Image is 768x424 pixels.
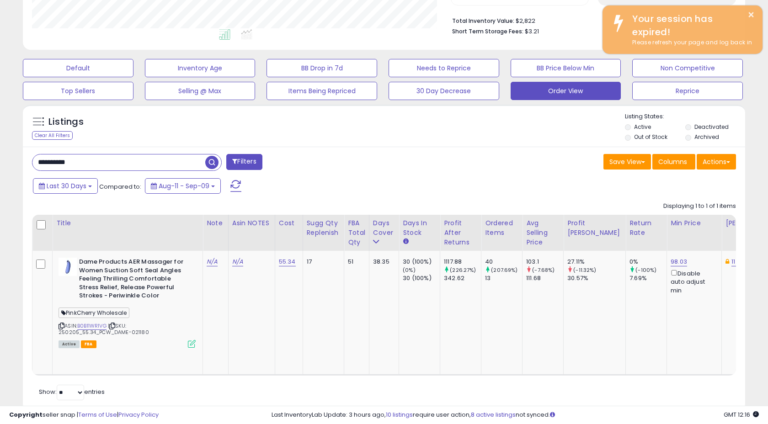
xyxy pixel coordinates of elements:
[635,266,656,274] small: (-100%)
[59,340,80,348] span: All listings currently available for purchase on Amazon
[373,218,395,238] div: Days Cover
[625,12,756,38] div: Your session has expired!
[485,274,522,282] div: 13
[452,27,523,35] b: Short Term Storage Fees:
[78,410,117,419] a: Terms of Use
[389,59,499,77] button: Needs to Reprice
[226,154,262,170] button: Filters
[279,257,296,266] a: 55.34
[526,258,563,266] div: 103.1
[697,154,736,170] button: Actions
[59,307,129,318] span: PinkCherry Wholesale
[452,17,514,25] b: Total Inventory Value:
[450,266,476,274] small: (226.27%)
[145,59,256,77] button: Inventory Age
[59,258,196,347] div: ASIN:
[632,82,743,100] button: Reprice
[9,411,159,419] div: seller snap | |
[747,9,755,21] button: ×
[403,258,440,266] div: 30 (100%)
[567,274,625,282] div: 30.57%
[81,340,96,348] span: FBA
[232,218,271,228] div: Asin NOTES
[389,82,499,100] button: 30 Day Decrease
[603,154,651,170] button: Save View
[79,258,190,302] b: Dame Products AER Massager for Women Suction Soft Seal Angles Feeling Thrilling Comfortable Stres...
[232,257,243,266] a: N/A
[23,82,133,100] button: Top Sellers
[272,411,759,419] div: Last InventoryLab Update: 3 hours ago, require user action, not synced.
[159,181,209,191] span: Aug-11 - Sep-09
[634,133,667,141] label: Out of Stock
[632,59,743,77] button: Non Competitive
[694,133,719,141] label: Archived
[32,131,73,140] div: Clear All Filters
[348,218,365,247] div: FBA Total Qty
[145,178,221,194] button: Aug-11 - Sep-09
[23,59,133,77] button: Default
[77,322,107,330] a: B0B11WR1VG
[663,202,736,211] div: Displaying 1 to 1 of 1 items
[403,274,440,282] div: 30 (100%)
[373,258,392,266] div: 38.35
[671,218,718,228] div: Min Price
[386,410,413,419] a: 10 listings
[658,157,687,166] span: Columns
[625,112,745,121] p: Listing States:
[303,215,344,251] th: Please note that this number is a calculation based on your required days of coverage and your ve...
[671,268,715,295] div: Disable auto adjust min
[526,218,560,247] div: Avg Selling Price
[567,218,622,238] div: Profit [PERSON_NAME]
[444,274,481,282] div: 342.62
[444,218,477,247] div: Profit After Returns
[485,258,522,266] div: 40
[525,27,539,36] span: $3.21
[145,82,256,100] button: Selling @ Max
[444,258,481,266] div: 1117.88
[567,258,625,266] div: 27.11%
[724,410,759,419] span: 2025-10-13 12:16 GMT
[491,266,517,274] small: (207.69%)
[403,266,416,274] small: (0%)
[511,59,621,77] button: BB Price Below Min
[307,218,341,238] div: Sugg Qty Replenish
[532,266,555,274] small: (-7.68%)
[452,15,729,26] li: $2,822
[48,116,84,128] h5: Listings
[33,178,98,194] button: Last 30 Days
[403,238,408,246] small: Days In Stock.
[207,218,224,228] div: Note
[9,410,43,419] strong: Copyright
[625,38,756,47] div: Please refresh your page and log back in
[694,123,729,131] label: Deactivated
[47,181,86,191] span: Last 30 Days
[307,258,337,266] div: 17
[403,218,436,238] div: Days In Stock
[118,410,159,419] a: Privacy Policy
[99,182,141,191] span: Compared to:
[526,274,563,282] div: 111.68
[267,82,377,100] button: Items Being Repriced
[348,258,362,266] div: 51
[228,215,275,251] th: CSV column name: cust_attr_1_ Asin NOTES
[471,410,516,419] a: 8 active listings
[59,258,77,276] img: 21qT6G-3y9L._SL40_.jpg
[207,257,218,266] a: N/A
[267,59,377,77] button: BB Drop in 7d
[629,258,667,266] div: 0%
[39,387,105,396] span: Show: entries
[652,154,695,170] button: Columns
[629,218,663,238] div: Return Rate
[573,266,596,274] small: (-11.32%)
[731,257,748,266] a: 114.99
[279,218,299,228] div: Cost
[485,218,518,238] div: Ordered Items
[671,257,687,266] a: 98.03
[56,218,199,228] div: Title
[59,322,149,336] span: | SKU: 250205_55.34_PCW_DAME-021180
[629,274,667,282] div: 7.69%
[634,123,651,131] label: Active
[511,82,621,100] button: Order View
